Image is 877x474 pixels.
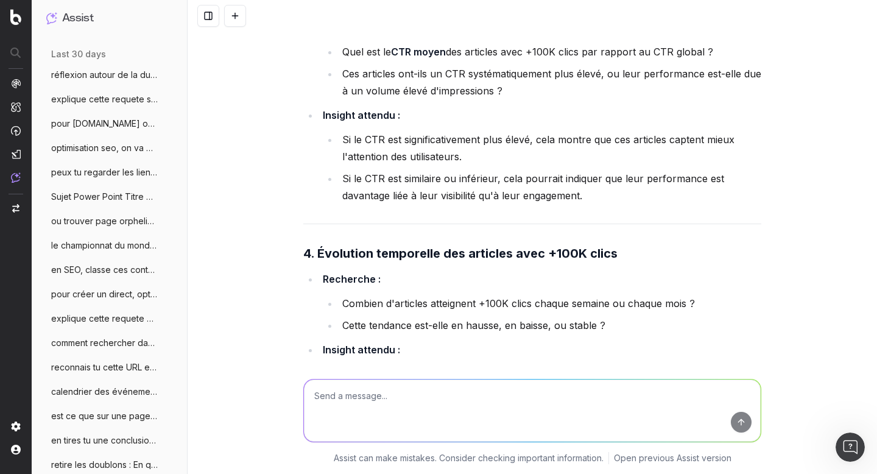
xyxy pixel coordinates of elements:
span: explique cette requete SQL SELECT DIS [51,313,158,325]
iframe: Intercom live chat [836,433,865,462]
span: réflexion autour de la durée de durée de [51,69,158,81]
strong: Recherche : [323,21,381,34]
button: Assist [46,10,173,27]
img: Switch project [12,204,19,213]
a: Open previous Assist version [614,452,731,464]
li: Si le CTR est significativement plus élevé, cela montre que ces articles captent mieux l'attentio... [339,131,761,165]
span: comment rechercher dans botify des donné [51,337,158,349]
span: reconnais tu cette URL et le contenu htt [51,361,158,373]
li: Si le CTR est similaire ou inférieur, cela pourrait indiquer que leur performance est davantage l... [339,170,761,204]
button: en SEO, classe ces contenus en chaud fro [41,260,178,280]
span: en tires tu une conclusion ? page ID cli [51,434,158,447]
img: Intelligence [11,102,21,112]
button: explique cette requete sql : with bloc_ [41,90,178,109]
button: explique cette requete SQL SELECT DIS [41,309,178,328]
button: pour [DOMAIN_NAME] on va parler de données [41,114,178,133]
strong: Recherche : [323,273,381,285]
button: réflexion autour de la durée de durée de [41,65,178,85]
li: Cette tendance est-elle en hausse, en baisse, ou stable ? [339,317,761,334]
button: peux tu regarder les liens entrants, sor [41,163,178,182]
button: comment rechercher dans botify des donné [41,333,178,353]
img: Studio [11,149,21,159]
button: ou trouver page orpheline liste [41,211,178,231]
span: peux tu regarder les liens entrants, sor [51,166,158,179]
span: explique cette requete sql : with bloc_ [51,93,158,105]
img: Assist [46,12,57,24]
button: reconnais tu cette URL et le contenu htt [41,358,178,377]
strong: Insight attendu : [323,344,400,356]
li: Combien d'articles atteignent +100K clics chaque semaine ou chaque mois ? [339,295,761,312]
button: calendrier des événements du mois d'octo [41,382,178,401]
button: pour créer un direct, optimise le SEO po [41,285,178,304]
span: ou trouver page orpheline liste [51,215,158,227]
button: est ce que sur une page on peut ajouter [41,406,178,426]
strong: CTR moyen [391,46,446,58]
span: en SEO, classe ces contenus en chaud fro [51,264,158,276]
img: Analytics [11,79,21,88]
button: Sujet Power Point Titre Discover Aide-mo [41,187,178,207]
button: le championnat du monde masculin de vole [41,236,178,255]
span: retire les doublons : En quoi consiste [51,459,158,471]
span: pour créer un direct, optimise le SEO po [51,288,158,300]
span: optimisation seo, on va mettre des métad [51,142,158,154]
img: My account [11,445,21,455]
img: Botify logo [10,9,21,25]
span: calendrier des événements du mois d'octo [51,386,158,398]
span: pour [DOMAIN_NAME] on va parler de données [51,118,158,130]
span: le championnat du monde masculin de vole [51,239,158,252]
span: Sujet Power Point Titre Discover Aide-mo [51,191,158,203]
span: est ce que sur une page on peut ajouter [51,410,158,422]
li: Quel est le des articles avec +100K clics par rapport au CTR global ? [339,43,761,60]
span: last 30 days [51,48,106,60]
img: Activation [11,126,21,136]
img: Assist [11,172,21,183]
strong: 4. Évolution temporelle des articles avec +100K clics [303,246,618,261]
img: Setting [11,422,21,431]
h1: Assist [62,10,94,27]
strong: Insight attendu : [323,109,400,121]
button: en tires tu une conclusion ? page ID cli [41,431,178,450]
p: Assist can make mistakes. Consider checking important information. [334,452,604,464]
button: optimisation seo, on va mettre des métad [41,138,178,158]
li: Ces articles ont-ils un CTR systématiquement plus élevé, ou leur performance est-elle due à un vo... [339,65,761,99]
